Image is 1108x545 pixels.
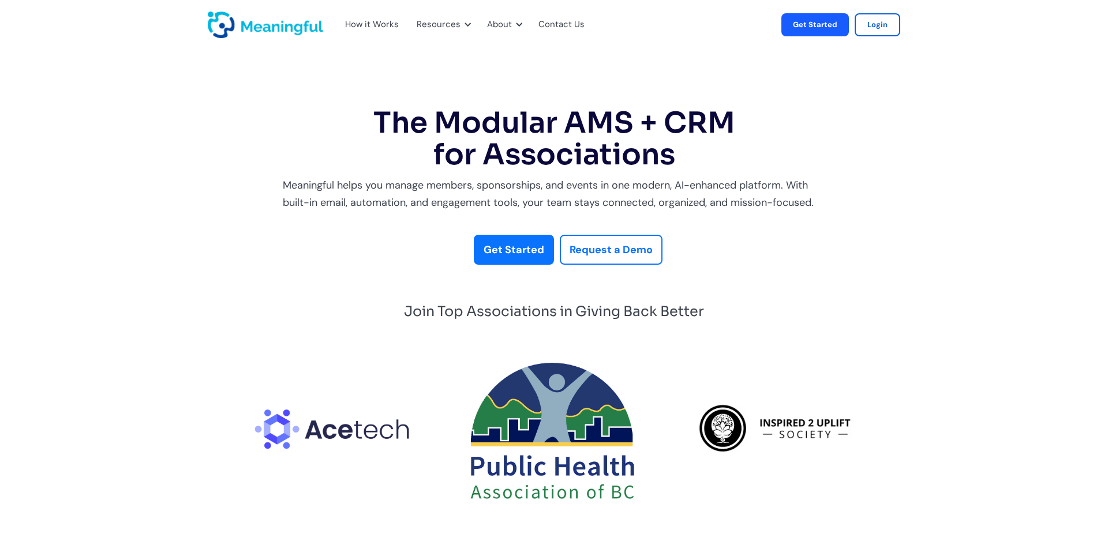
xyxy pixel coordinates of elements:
div: How it Works [338,6,404,44]
div: Join Top Associations in Giving Back Better [404,299,704,324]
div: Resources [410,6,474,44]
strong: Get Started [484,243,544,257]
a: Get Started [781,13,849,36]
div: About [487,17,512,32]
a: How it Works [345,17,390,32]
a: Login [855,13,900,36]
strong: Request a Demo [570,243,653,257]
a: Contact Us [538,17,585,32]
h1: The Modular AMS + CRM for Associations [283,107,825,171]
a: Request a Demo [560,235,662,265]
div: Resources [417,17,461,32]
div: About [480,6,526,44]
div: Contact Us [531,6,598,44]
a: home [208,12,237,38]
a: Get Started [474,235,554,265]
div: Meaningful helps you manage members, sponsorships, and events in one modern, AI-enhanced platform... [283,176,825,212]
div: How it Works [345,17,399,32]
